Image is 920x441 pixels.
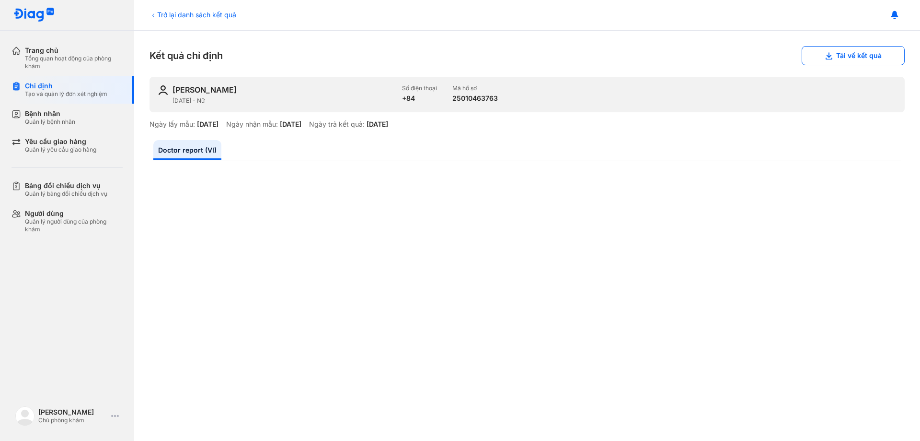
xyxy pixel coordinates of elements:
[25,55,123,70] div: Tổng quan hoạt động của phòng khám
[38,408,107,417] div: [PERSON_NAME]
[149,46,905,65] div: Kết quả chỉ định
[452,84,498,92] div: Mã hồ sơ
[25,209,123,218] div: Người dùng
[15,406,34,426] img: logo
[280,120,301,129] div: [DATE]
[157,84,169,96] img: user-icon
[402,94,437,103] div: +84
[25,46,123,55] div: Trang chủ
[25,146,96,154] div: Quản lý yêu cầu giao hàng
[25,181,107,190] div: Bảng đối chiếu dịch vụ
[309,120,365,129] div: Ngày trả kết quả:
[402,84,437,92] div: Số điện thoại
[25,118,75,126] div: Quản lý bệnh nhân
[149,10,236,20] div: Trở lại danh sách kết quả
[25,109,75,118] div: Bệnh nhân
[197,120,218,129] div: [DATE]
[25,90,107,98] div: Tạo và quản lý đơn xét nghiệm
[25,137,96,146] div: Yêu cầu giao hàng
[25,190,107,198] div: Quản lý bảng đối chiếu dịch vụ
[172,97,394,105] div: [DATE] - Nữ
[149,120,195,129] div: Ngày lấy mẫu:
[172,84,237,95] div: [PERSON_NAME]
[226,120,278,129] div: Ngày nhận mẫu:
[25,82,107,90] div: Chỉ định
[38,417,107,424] div: Chủ phòng khám
[25,218,123,233] div: Quản lý người dùng của phòng khám
[13,8,55,23] img: logo
[452,94,498,103] div: 25010463763
[153,140,221,160] a: Doctor report (VI)
[802,46,905,65] button: Tải về kết quả
[367,120,388,129] div: [DATE]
